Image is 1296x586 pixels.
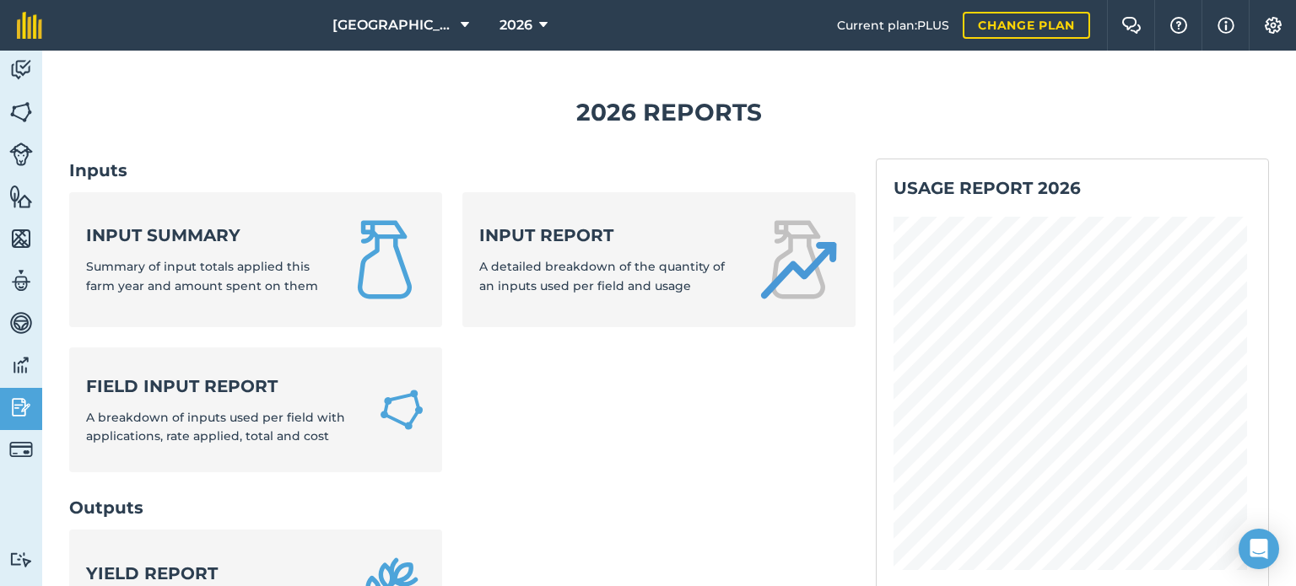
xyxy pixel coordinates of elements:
[1169,17,1189,34] img: A question mark icon
[1239,529,1279,569] div: Open Intercom Messenger
[9,551,33,567] img: svg+xml;base64,PD94bWwgdmVyc2lvbj0iMS4wIiBlbmNvZGluZz0idXRmLTgiPz4KPCEtLSBHZW5lcmF0b3I6IEFkb2JlIE...
[86,562,324,585] strong: Yield report
[332,15,454,35] span: [GEOGRAPHIC_DATA]
[894,176,1251,200] h2: Usage report 2026
[17,12,42,39] img: fieldmargin Logo
[9,438,33,461] img: svg+xml;base64,PD94bWwgdmVyc2lvbj0iMS4wIiBlbmNvZGluZz0idXRmLTgiPz4KPCEtLSBHZW5lcmF0b3I6IEFkb2JlIE...
[86,223,324,247] strong: Input summary
[86,374,358,398] strong: Field Input Report
[1218,15,1234,35] img: svg+xml;base64,PHN2ZyB4bWxucz0iaHR0cDovL3d3dy53My5vcmcvMjAwMC9zdmciIHdpZHRoPSIxNyIgaGVpZ2h0PSIxNy...
[9,352,33,378] img: svg+xml;base64,PD94bWwgdmVyc2lvbj0iMS4wIiBlbmNvZGluZz0idXRmLTgiPz4KPCEtLSBHZW5lcmF0b3I6IEFkb2JlIE...
[86,259,318,293] span: Summary of input totals applied this farm year and amount spent on them
[69,496,856,519] h2: Outputs
[9,99,33,125] img: svg+xml;base64,PHN2ZyB4bWxucz0iaHR0cDovL3d3dy53My5vcmcvMjAwMC9zdmciIHdpZHRoPSI1NiIgaGVpZ2h0PSI2MC...
[758,219,839,300] img: Input report
[837,16,949,35] span: Current plan : PLUS
[9,226,33,251] img: svg+xml;base64,PHN2ZyB4bWxucz0iaHR0cDovL3d3dy53My5vcmcvMjAwMC9zdmciIHdpZHRoPSI1NiIgaGVpZ2h0PSI2MC...
[9,142,33,166] img: svg+xml;base64,PD94bWwgdmVyc2lvbj0iMS4wIiBlbmNvZGluZz0idXRmLTgiPz4KPCEtLSBHZW5lcmF0b3I6IEFkb2JlIE...
[69,192,442,327] a: Input summarySummary of input totals applied this farm year and amount spent on them
[9,310,33,336] img: svg+xml;base64,PD94bWwgdmVyc2lvbj0iMS4wIiBlbmNvZGluZz0idXRmLTgiPz4KPCEtLSBHZW5lcmF0b3I6IEFkb2JlIE...
[69,159,856,182] h2: Inputs
[499,15,532,35] span: 2026
[9,395,33,420] img: svg+xml;base64,PD94bWwgdmVyc2lvbj0iMS4wIiBlbmNvZGluZz0idXRmLTgiPz4KPCEtLSBHZW5lcmF0b3I6IEFkb2JlIE...
[9,57,33,83] img: svg+xml;base64,PD94bWwgdmVyc2lvbj0iMS4wIiBlbmNvZGluZz0idXRmLTgiPz4KPCEtLSBHZW5lcmF0b3I6IEFkb2JlIE...
[9,184,33,209] img: svg+xml;base64,PHN2ZyB4bWxucz0iaHR0cDovL3d3dy53My5vcmcvMjAwMC9zdmciIHdpZHRoPSI1NiIgaGVpZ2h0PSI2MC...
[1121,17,1142,34] img: Two speech bubbles overlapping with the left bubble in the forefront
[479,259,725,293] span: A detailed breakdown of the quantity of an inputs used per field and usage
[1263,17,1283,34] img: A cog icon
[462,192,856,327] a: Input reportA detailed breakdown of the quantity of an inputs used per field and usage
[9,268,33,293] img: svg+xml;base64,PD94bWwgdmVyc2lvbj0iMS4wIiBlbmNvZGluZz0idXRmLTgiPz4KPCEtLSBHZW5lcmF0b3I6IEFkb2JlIE...
[86,410,345,444] span: A breakdown of inputs used per field with applications, rate applied, total and cost
[69,347,442,473] a: Field Input ReportA breakdown of inputs used per field with applications, rate applied, total and...
[479,223,737,247] strong: Input report
[963,12,1090,39] a: Change plan
[344,219,425,300] img: Input summary
[69,94,1269,132] h1: 2026 Reports
[378,384,425,435] img: Field Input Report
